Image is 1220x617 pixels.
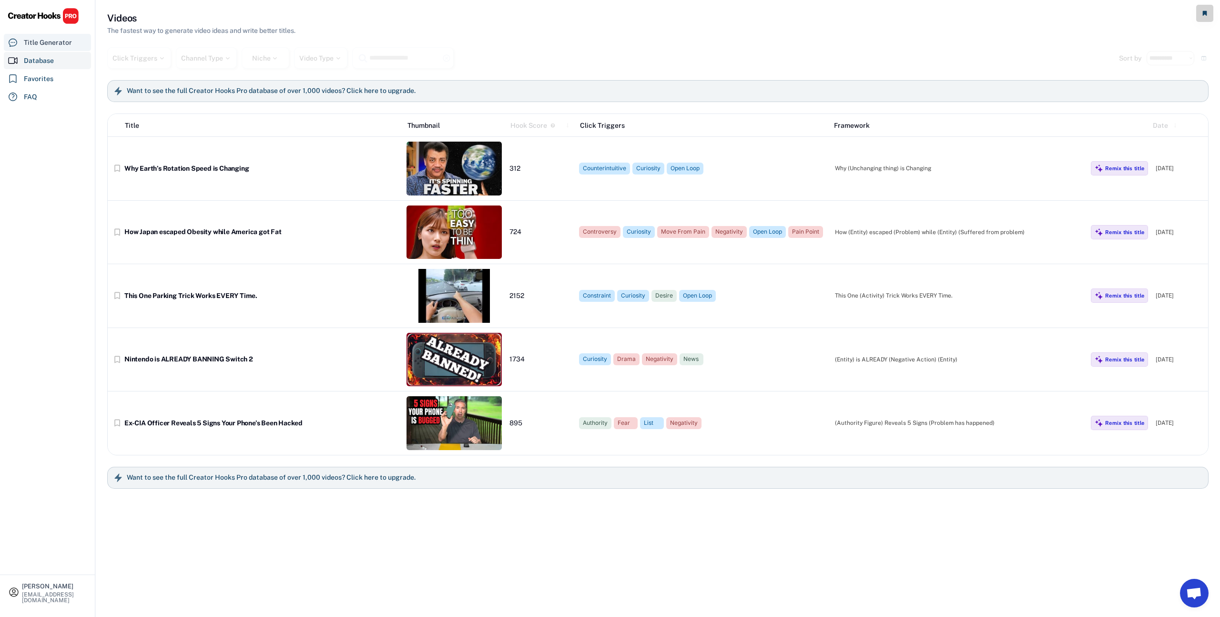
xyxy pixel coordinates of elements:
div: News [683,355,700,363]
div: Open Loop [753,228,782,236]
div: [DATE] [1156,228,1203,237]
img: MagicMajor%20%28Purple%29.svg [1095,228,1103,237]
img: thumbnail%20%2836%29.jpg [407,333,502,387]
button: bookmark_border [112,227,122,237]
img: thumbnail%20%2862%29.jpg [407,142,502,195]
div: How Japan escaped Obesity while America got Fat [124,228,399,237]
h6: Want to see the full Creator Hooks Pro database of over 1,000 videos? Click here to upgrade. [127,473,416,482]
div: [PERSON_NAME] [22,583,87,589]
div: Open Loop [683,292,712,300]
div: Negativity [715,228,743,236]
div: 724 [509,228,571,237]
div: Controversy [583,228,617,236]
div: Pain Point [792,228,819,236]
div: Date [1153,121,1168,131]
div: Click Triggers [580,121,826,131]
div: (Authority Figure) Reveals 5 Signs (Problem has happened) [835,419,1083,427]
div: Nintendo is ALREADY BANNING Switch 2 [124,355,399,364]
img: MagicMajor%20%28Purple%29.svg [1095,355,1103,364]
img: thumbnail%20%2864%29.jpg [407,269,502,323]
div: List [644,419,660,427]
img: CHPRO%20Logo.svg [8,8,79,24]
div: 1734 [509,355,571,364]
button: bookmark_border [112,355,122,364]
div: Ex-CIA Officer Reveals 5 Signs Your Phone’s Been Hacked [124,419,399,428]
div: [DATE] [1156,164,1203,173]
div: Constraint [583,292,611,300]
div: Title [125,121,139,131]
div: Negativity [646,355,673,363]
h3: Videos [107,11,137,25]
div: 2152 [509,292,571,300]
div: Remix this title [1105,356,1144,363]
div: Curiosity [627,228,651,236]
div: Curiosity [621,292,645,300]
div: Niche [252,55,279,62]
a: Otwarty czat [1180,579,1209,607]
div: Title Generator [24,38,72,48]
div: 312 [509,165,571,173]
div: Curiosity [583,355,607,363]
div: Counterintuitive [583,165,626,173]
div: Channel Type [181,55,232,62]
div: (Entity) is ALREADY (Negative Action) (Entity) [835,355,1083,364]
img: thumbnail%20%2851%29.jpg [407,206,502,259]
button: highlight_remove [442,54,451,62]
div: 895 [509,419,571,428]
img: MagicMajor%20%28Purple%29.svg [1095,291,1103,300]
div: [EMAIL_ADDRESS][DOMAIN_NAME] [22,592,87,603]
div: Hook Score [510,121,547,131]
div: [DATE] [1156,355,1203,364]
div: Drama [617,355,636,363]
div: Remix this title [1105,165,1144,172]
img: thumbnail%20%2843%29.jpg [407,396,502,450]
div: Remix this title [1105,292,1144,299]
div: Remix this title [1105,420,1144,426]
div: Click Triggers [112,55,166,62]
div: Sort by [1119,55,1142,62]
div: Why Earth’s Rotation Speed is Changing [124,165,399,173]
div: Move From Pain [661,228,705,236]
div: Curiosity [636,165,661,173]
button: bookmark_border [112,164,122,173]
button: bookmark_border [112,291,122,300]
img: MagicMajor%20%28Purple%29.svg [1095,419,1103,427]
div: Fear [618,419,634,427]
div: Negativity [670,419,698,427]
div: Database [24,56,54,66]
button: bookmark_border [112,418,122,428]
div: This One Parking Trick Works EVERY Time. [124,292,399,300]
div: How (Entity) escaped (Problem) while (Entity) (Suffered from problem) [835,228,1083,237]
div: Favorites [24,74,53,84]
div: Why (Unchanging thing) is Changing [835,164,1083,173]
div: This One (Activity) Trick Works EVERY Time. [835,291,1083,300]
div: Video Type [299,55,342,62]
div: The fastest way to generate video ideas and write better titles. [107,26,295,36]
div: [DATE] [1156,419,1203,427]
div: [DATE] [1156,291,1203,300]
div: Remix this title [1105,229,1144,236]
div: Open Loop [671,165,700,173]
div: Authority [583,419,608,427]
div: Thumbnail [407,121,503,131]
div: Framework [834,121,1080,131]
h6: Want to see the full Creator Hooks Pro database of over 1,000 videos? Click here to upgrade. [127,87,416,95]
div: Desire [655,292,673,300]
img: MagicMajor%20%28Purple%29.svg [1095,164,1103,173]
div: FAQ [24,92,37,102]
